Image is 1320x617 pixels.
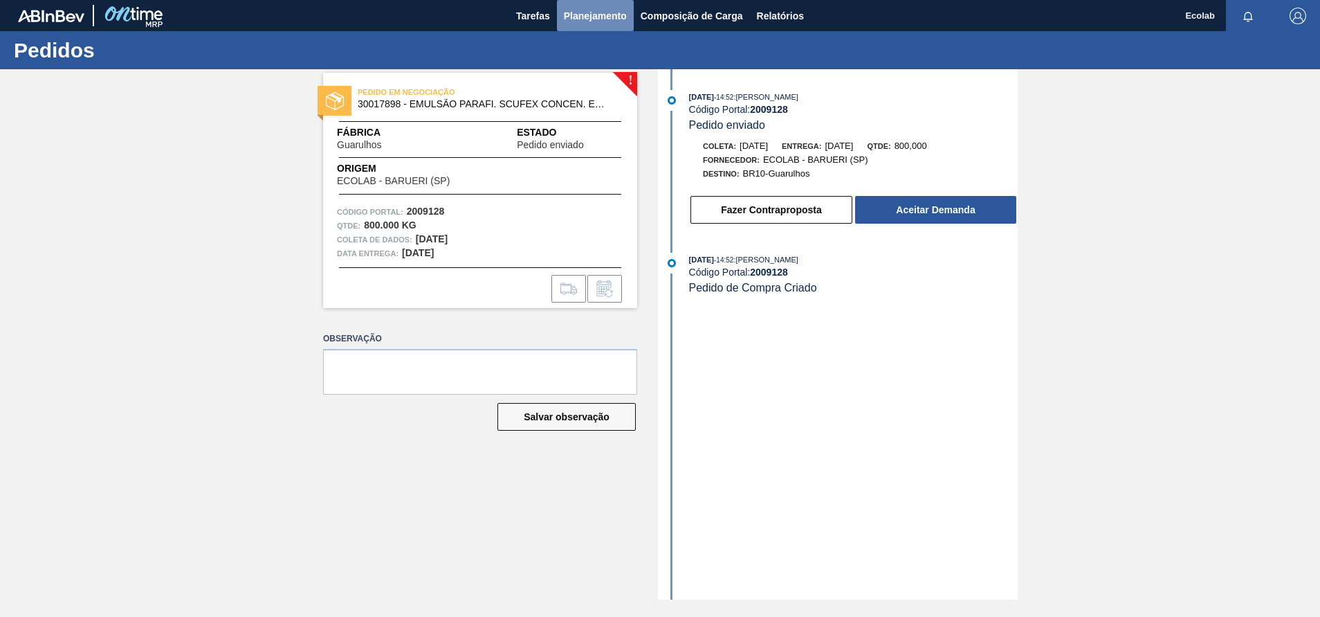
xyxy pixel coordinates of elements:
img: atual [668,96,676,105]
span: Relatórios [757,8,804,24]
span: 30017898 - EMULSAO PARAFI. SCUFEX CONCEN. ECOLAB [358,99,609,109]
strong: 2009128 [750,104,788,115]
span: ECOLAB - BARUERI (SP) [763,154,868,165]
img: estado [326,92,344,110]
h1: Pedidos [14,42,259,58]
span: Data entrega: [337,247,398,260]
span: : [PERSON_NAME] [733,256,798,264]
button: Notificações [1226,6,1270,26]
span: Destino: [703,170,740,178]
button: Aceitar Demanda [855,196,1016,224]
label: Observação [323,329,637,349]
strong: 2009128 [407,206,445,217]
span: Fábrica [337,125,425,140]
div: Ir para Composição de Carga [551,275,586,303]
span: 800,000 [895,141,927,151]
strong: [DATE] [416,233,448,244]
span: BR10-Guarulhos [743,168,810,179]
span: [DATE] [689,256,714,264]
span: Pedido enviado [517,140,584,150]
span: [DATE] [689,93,714,101]
span: PEDIDO EM NEGOCIAÇÃO [358,85,551,99]
span: [DATE] [740,141,768,151]
span: Entrega: [782,142,821,150]
span: : [PERSON_NAME] [733,93,798,101]
div: Código Portal: [689,104,1018,115]
span: Guarulhos [337,140,382,150]
img: Logout [1290,8,1306,24]
img: TNhmsLtSVTkK8tSr43FrP2fwEKptu5GPRR3wAAAABJRU5ErkJggg== [18,10,84,22]
span: Coleta: [703,142,736,150]
span: Estado [517,125,623,140]
font: Código Portal: [337,208,403,216]
span: [DATE] [825,141,853,151]
img: atual [668,259,676,267]
strong: [DATE] [402,247,434,258]
div: Código Portal: [689,267,1018,278]
button: Fazer Contraproposta [690,196,852,224]
span: Tarefas [516,8,550,24]
span: Composição de Carga [641,8,743,24]
span: Planejamento [564,8,627,24]
span: Coleta de dados: [337,233,412,247]
strong: 2009128 [750,267,788,278]
span: Qtde: [867,142,890,150]
div: Informar alteração no pedido [587,275,622,303]
strong: 800.000 KG [364,220,416,231]
span: Qtde : [337,219,360,233]
span: - 14:52 [714,93,733,101]
button: Salvar observação [497,403,636,431]
span: Pedido enviado [689,119,765,131]
span: Fornecedor: [703,156,760,164]
span: Origem [337,161,489,176]
span: ECOLAB - BARUERI (SP) [337,176,450,186]
span: Pedido de Compra Criado [689,282,817,294]
span: - 14:52 [714,256,733,264]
